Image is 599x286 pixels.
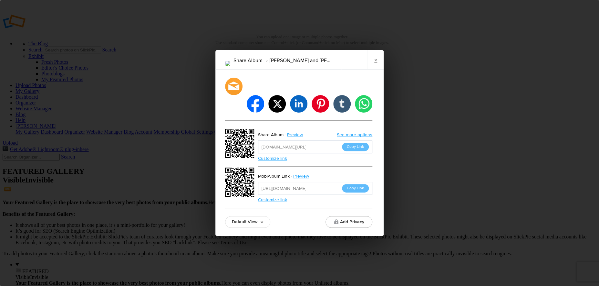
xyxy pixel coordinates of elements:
[290,172,314,181] a: Preview
[337,132,372,137] a: See more options
[312,95,329,113] li: pinterest
[325,216,372,228] button: Add Privacy
[225,129,256,160] div: https://slickpic.us/18485321TTmO
[258,131,284,139] div: Share Album
[225,61,230,66] img: TD-.png
[258,197,287,203] a: Customize link
[290,95,307,113] li: linkedin
[268,95,286,113] li: twitter
[225,168,256,199] div: https://slickpic.us/18485322iMjz
[263,55,332,66] li: [PERSON_NAME] and [PERSON_NAME]
[258,172,290,181] div: MobiAlbum Link
[225,216,270,228] a: Default View
[367,50,384,70] a: ×
[247,95,264,113] li: facebook
[333,95,351,113] li: tumblr
[233,55,263,66] li: Share Album
[342,184,369,192] button: Copy Link
[258,156,287,161] a: Customize link
[342,143,369,151] button: Copy Link
[284,131,308,139] a: Preview
[355,95,372,113] li: whatsapp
